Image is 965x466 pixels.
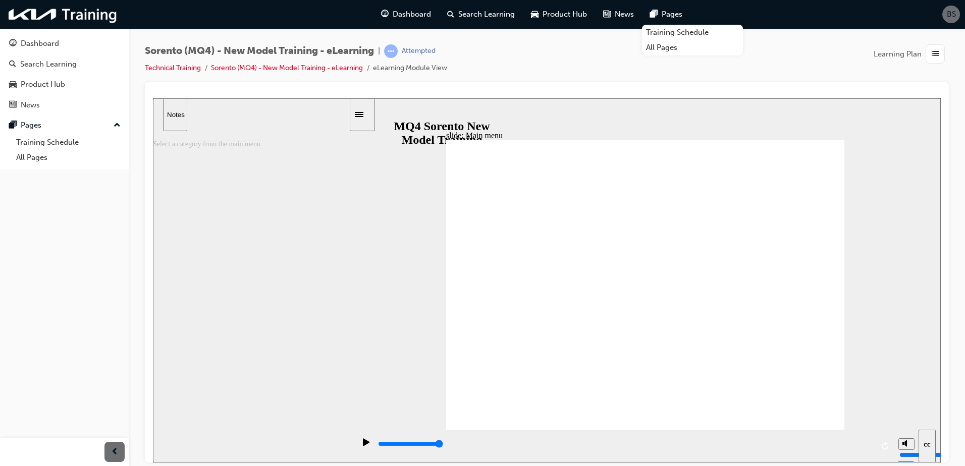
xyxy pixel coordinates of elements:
[4,116,125,135] button: Pages
[12,135,125,150] a: Training Schedule
[642,40,743,55] a: All Pages
[595,4,642,25] a: news-iconNews
[21,99,40,111] div: News
[725,340,740,356] button: replay
[439,4,523,25] a: search-iconSearch Learning
[662,9,682,20] span: Pages
[766,331,783,364] button: Closed captions. Press the spacebar to toggle captions on and off.
[947,9,956,20] span: BS
[111,446,119,458] span: prev-icon
[4,34,125,53] a: Dashboard
[373,63,447,74] li: eLearning Module View
[202,339,219,357] button: play/pause
[402,46,436,56] div: Attempted
[14,13,30,20] div: Notes
[9,80,17,89] span: car-icon
[745,340,762,352] button: volume
[942,6,960,23] button: BS
[543,9,587,20] span: Product Hub
[21,79,65,90] div: Product Hub
[9,101,17,110] span: news-icon
[21,38,59,49] div: Dashboard
[9,121,17,130] span: pages-icon
[874,48,922,60] span: Learning Plan
[393,9,431,20] span: Dashboard
[531,8,539,21] span: car-icon
[740,331,783,364] div: misc controls
[4,55,125,74] a: Search Learning
[642,25,743,40] a: Training Schedule
[9,60,16,69] span: search-icon
[12,150,125,165] a: All Pages
[458,9,515,20] span: Search Learning
[145,45,374,57] span: Sorento (MQ4) - New Model Training - eLearning
[114,119,121,132] span: up-icon
[378,45,380,57] span: |
[603,8,611,21] span: news-icon
[4,75,125,94] a: Product Hub
[874,44,949,64] button: Learning Plan
[20,59,77,70] div: Search Learning
[650,8,658,21] span: pages-icon
[202,331,740,364] div: playback controls
[642,4,690,25] a: pages-iconPages
[384,44,398,58] span: learningRecordVerb_ATTEMPT-icon
[615,9,634,20] span: News
[4,96,125,114] a: News
[211,64,363,72] a: Sorento (MQ4) - New Model Training - eLearning
[932,48,939,61] span: list-icon
[373,4,439,25] a: guage-iconDashboard
[145,64,201,72] a: Technical Training
[9,39,17,48] span: guage-icon
[21,120,41,131] div: Pages
[225,341,290,349] input: slide progress
[746,353,812,361] input: volume
[5,4,121,25] img: kia-training
[4,32,125,116] button: DashboardSearch LearningProduct HubNews
[447,8,454,21] span: search-icon
[523,4,595,25] a: car-iconProduct Hub
[381,8,389,21] span: guage-icon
